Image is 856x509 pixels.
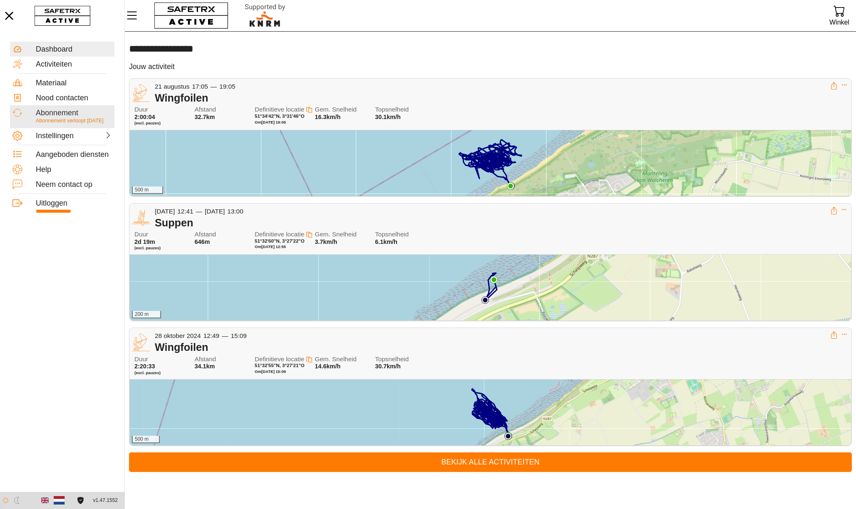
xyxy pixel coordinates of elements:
span: 2:20:33 [134,363,155,370]
span: 6.1km/h [375,238,397,245]
span: Om [DATE] 15:09 [255,369,286,374]
img: Subscription.svg [12,108,22,118]
span: Gem. Snelheid [315,356,368,363]
span: [DATE] [205,208,225,215]
span: Om [DATE] 19:05 [255,120,286,124]
span: Gem. Snelheid [315,231,368,238]
img: nl.svg [54,495,65,506]
span: 15:09 [231,332,246,339]
span: Topsnelheid [375,231,428,238]
button: Uitklappen [841,82,847,88]
div: Activiteiten [36,60,112,69]
img: PathEnd.svg [505,432,512,439]
span: 12:41 [177,208,193,215]
span: (excl. pauzes) [134,246,188,251]
span: 2d 19m [134,238,155,245]
button: Nederlands [52,493,66,507]
button: Menu [125,7,146,24]
div: Aangeboden diensten [36,150,112,159]
img: PathStart.svg [481,296,489,304]
h5: Jouw activiteit [129,62,175,72]
span: 34.1km [195,363,215,370]
span: 2:00:04 [134,114,155,120]
button: Uitklappen [841,207,847,213]
span: 30.1km/h [375,114,401,120]
span: 12:49 [203,332,219,339]
img: PathEnd.svg [507,182,514,190]
img: Help.svg [12,164,22,174]
img: RescueLogo.svg [235,2,295,29]
img: Activities.svg [12,59,22,69]
span: Duur [134,106,188,113]
button: Engels [38,493,52,507]
div: 200 m [132,311,161,318]
div: Abonnement [36,109,112,118]
img: WINGFOILING.svg [132,333,151,352]
div: Nood contacten [36,94,112,103]
div: Dashboard [36,45,112,54]
img: SUP.svg [132,208,151,227]
img: ModeLight.svg [2,497,9,504]
div: Materiaal [36,79,112,88]
div: Winkel [829,17,849,28]
span: — [211,83,217,90]
img: en.svg [41,497,49,504]
span: (excl. pauzes) [134,121,188,126]
img: ContactUs.svg [12,179,22,189]
span: Duur [134,356,188,363]
img: PathEnd.svg [490,276,498,283]
img: WINGFOILING.svg [132,84,151,103]
span: Topsnelheid [375,356,428,363]
div: Neem contact op [36,180,112,189]
button: v1.47.1552 [88,494,123,507]
span: Om [DATE] 12:55 [255,244,286,249]
span: 17:05 [192,83,208,90]
span: v1.47.1552 [93,496,118,505]
a: Bekijk alle activiteiten [129,452,852,472]
span: 51°32'55"N, 3°27'21"O [255,363,305,368]
span: 32.7km [195,114,215,120]
span: 646m [195,238,210,245]
span: 16.3km/h [315,114,341,120]
span: — [196,208,202,215]
button: Uitklappen [841,331,847,337]
div: Wingfoilen [155,341,830,353]
span: 51°34'42"N, 3°31'46"O [255,114,305,119]
div: Wingfoilen [155,92,830,104]
span: Afstand [195,356,248,363]
div: Help [36,165,112,174]
span: Afstand [195,231,248,238]
img: Equipment.svg [12,78,22,88]
span: — [222,332,228,339]
span: 30.7km/h [375,363,401,370]
span: Definitieve locatie [255,355,304,363]
span: (excl. pauzes) [134,370,188,375]
span: 14.6km/h [315,363,341,370]
span: 19:05 [219,83,235,90]
div: 500 m [132,186,163,194]
span: 21 augustus [155,83,189,90]
span: 3.7km/h [315,238,337,245]
span: 13:00 [227,208,243,215]
div: Instellingen [36,132,72,141]
a: Licentieovereenkomst [75,497,86,504]
div: Suppen [155,216,830,229]
span: Bekijk alle activiteiten [136,456,845,469]
span: Topsnelheid [375,106,428,113]
img: PathStart.svg [504,432,512,440]
span: Duur [134,231,188,238]
span: [DATE] [155,208,175,215]
img: ModeDark.svg [13,497,20,504]
span: Gem. Snelheid [315,106,368,113]
span: Afstand [195,106,248,113]
span: Definitieve locatie [255,106,304,113]
span: 28 oktober 2024 [155,332,201,339]
div: Uitloggen [36,199,112,208]
span: Definitieve locatie [255,231,304,238]
div: 500 m [132,436,160,443]
span: Abonnement verloopt [DATE] [36,118,104,124]
span: 51°32'60"N, 3°27'22"O [255,238,305,243]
